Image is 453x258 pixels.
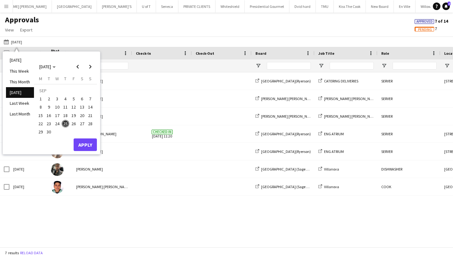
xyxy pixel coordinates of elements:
button: Seneca [156,0,178,13]
a: [PERSON_NAME] [PERSON_NAME] IITS BBQ EVENT [318,96,404,101]
button: 06-09-2025 [78,95,86,103]
li: [DATE] [6,55,34,65]
li: [DATE] [6,87,34,98]
span: 17 [53,112,61,119]
button: Previous month [71,60,84,73]
span: 5 [70,95,77,103]
button: Next month [84,60,97,73]
button: 25-09-2025 [61,120,70,128]
div: [PERSON_NAME] [72,143,132,160]
button: 16-09-2025 [45,111,53,120]
div: [PERSON_NAME] [72,160,132,178]
span: [GEOGRAPHIC_DATA](Ryerson) [261,79,311,83]
li: This Week [6,66,34,76]
button: 20-09-2025 [78,111,86,120]
button: New Board [366,0,394,13]
button: Presidential Gourmet [245,0,289,13]
span: Role [381,51,389,56]
button: 08-09-2025 [36,103,45,111]
span: Name [76,51,86,56]
input: Board Filter Input [267,62,311,70]
button: 17-09-2025 [53,111,61,120]
button: En Ville [394,0,416,13]
span: Job Title [318,51,334,56]
span: View [5,27,14,33]
span: 6 [78,95,86,103]
button: Reload data [19,250,44,256]
span: S [89,76,92,81]
a: [GEOGRAPHIC_DATA](Ryerson) [255,132,311,136]
span: Photo [51,48,61,58]
button: 18-09-2025 [61,111,70,120]
span: 18 [62,112,69,119]
div: SERVER [377,143,440,160]
td: SEP [36,87,94,95]
div: DISHWASHER [377,160,440,178]
span: T [64,76,66,81]
button: 28-09-2025 [86,120,94,128]
span: 22 [37,120,44,127]
div: Adianin [PERSON_NAME] [72,125,132,143]
button: Dvid hard [289,0,316,13]
span: Checked-in [152,130,173,134]
div: SERVER [377,125,440,143]
span: 9 [45,104,53,111]
button: Open Filter Menu [381,63,387,69]
span: 27 [78,120,86,127]
span: ENG ATRIUM [324,149,344,154]
a: ENG ATRIUM [318,149,344,154]
img: Rodolfo Sebastián López [51,181,64,193]
span: 3 [53,95,61,103]
a: [PERSON_NAME] [PERSON_NAME] [255,96,315,101]
input: Role Filter Input [393,62,437,70]
span: Check-Out [196,51,214,56]
span: 11 [62,104,69,111]
button: [DATE] [3,38,23,46]
span: [GEOGRAPHIC_DATA](Ryerson) [261,149,311,154]
button: 10-09-2025 [53,103,61,111]
button: Open Filter Menu [318,63,324,69]
button: 21-09-2025 [86,111,94,120]
button: Kiss The Cook [334,0,366,13]
span: 15 [37,112,44,119]
a: [GEOGRAPHIC_DATA](Ryerson) [255,79,311,83]
span: 2 [45,95,53,103]
span: 13 [78,104,86,111]
span: 10 [53,104,61,111]
span: Board [255,51,266,56]
a: View [3,26,16,34]
button: 09-09-2025 [45,103,53,111]
a: [GEOGRAPHIC_DATA] (Sage Dining) [255,184,318,189]
span: [PERSON_NAME] [PERSON_NAME] IITS BBQ EVENT [324,114,404,119]
button: 01-09-2025 [36,95,45,103]
button: U of T [137,0,156,13]
button: 05-09-2025 [70,95,78,103]
span: 12 [70,104,77,111]
button: 26-09-2025 [70,120,78,128]
button: [GEOGRAPHIC_DATA] [52,0,97,13]
img: Kevin Gomez [51,163,64,176]
span: Villanova [324,167,339,171]
a: CATERING DELIVERIES [318,79,358,83]
li: This Month [6,76,34,87]
button: Open Filter Menu [444,63,450,69]
input: Name Filter Input [87,62,128,70]
a: Villanova [318,184,339,189]
div: [PERSON_NAME] [72,72,132,90]
button: Whiteshield [215,0,245,13]
button: 11-09-2025 [61,103,70,111]
a: [GEOGRAPHIC_DATA] (Sage Dining) [255,167,318,171]
span: M [39,76,42,81]
span: [PERSON_NAME] [PERSON_NAME] [261,114,315,119]
span: Approved [417,20,433,24]
button: 27-09-2025 [78,120,86,128]
span: 14 [87,104,94,111]
span: 25 [62,120,69,127]
div: [PERSON_NAME] [PERSON_NAME] [72,178,132,195]
span: Pending [418,28,432,32]
span: 28 [87,120,94,127]
button: 19-09-2025 [70,111,78,120]
span: [GEOGRAPHIC_DATA] (Sage Dining) [261,167,318,171]
button: 15-09-2025 [36,111,45,120]
span: 24 [53,120,61,127]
